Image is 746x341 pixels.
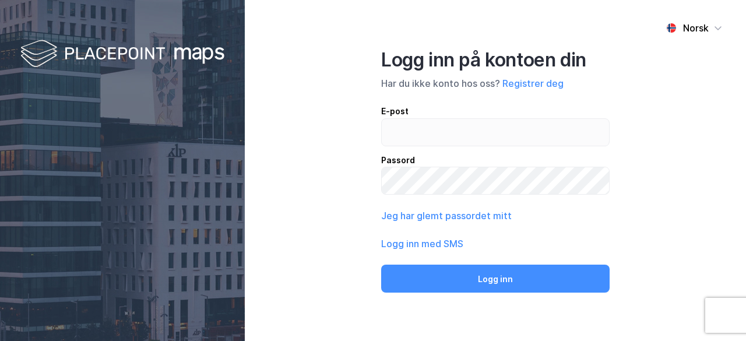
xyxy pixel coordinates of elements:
img: logo-white.f07954bde2210d2a523dddb988cd2aa7.svg [20,37,224,72]
button: Registrer deg [502,76,564,90]
div: Norsk [683,21,709,35]
div: E-post [381,104,610,118]
div: Passord [381,153,610,167]
button: Logg inn med SMS [381,237,463,251]
button: Jeg har glemt passordet mitt [381,209,512,223]
div: Logg inn på kontoen din [381,48,610,72]
div: Har du ikke konto hos oss? [381,76,610,90]
button: Logg inn [381,265,610,293]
